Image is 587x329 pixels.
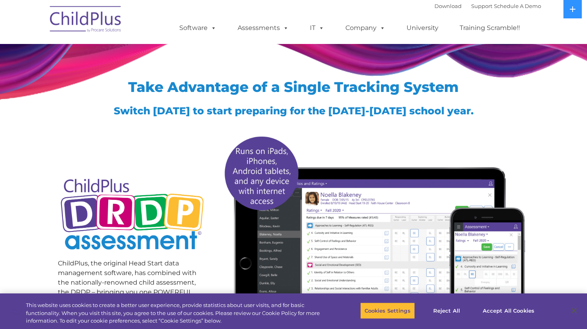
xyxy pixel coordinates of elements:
[230,20,297,36] a: Assessments
[565,302,583,319] button: Close
[337,20,393,36] a: Company
[171,20,224,36] a: Software
[434,3,462,9] a: Download
[114,105,474,117] span: Switch [DATE] to start preparing for the [DATE]-[DATE] school year.
[478,302,539,319] button: Accept All Cookies
[494,3,541,9] a: Schedule A Demo
[452,20,528,36] a: Training Scramble!!
[471,3,492,9] a: Support
[360,302,415,319] button: Cookies Settings
[58,259,196,305] span: ChildPlus, the original Head Start data management software, has combined with the nationally-ren...
[434,3,541,9] font: |
[58,170,207,261] img: Copyright - DRDP Logo
[399,20,446,36] a: University
[422,302,472,319] button: Reject All
[302,20,332,36] a: IT
[128,78,459,96] span: Take Advantage of a Single Tracking System
[46,0,126,40] img: ChildPlus by Procare Solutions
[26,301,323,325] div: This website uses cookies to create a better user experience, provide statistics about user visit...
